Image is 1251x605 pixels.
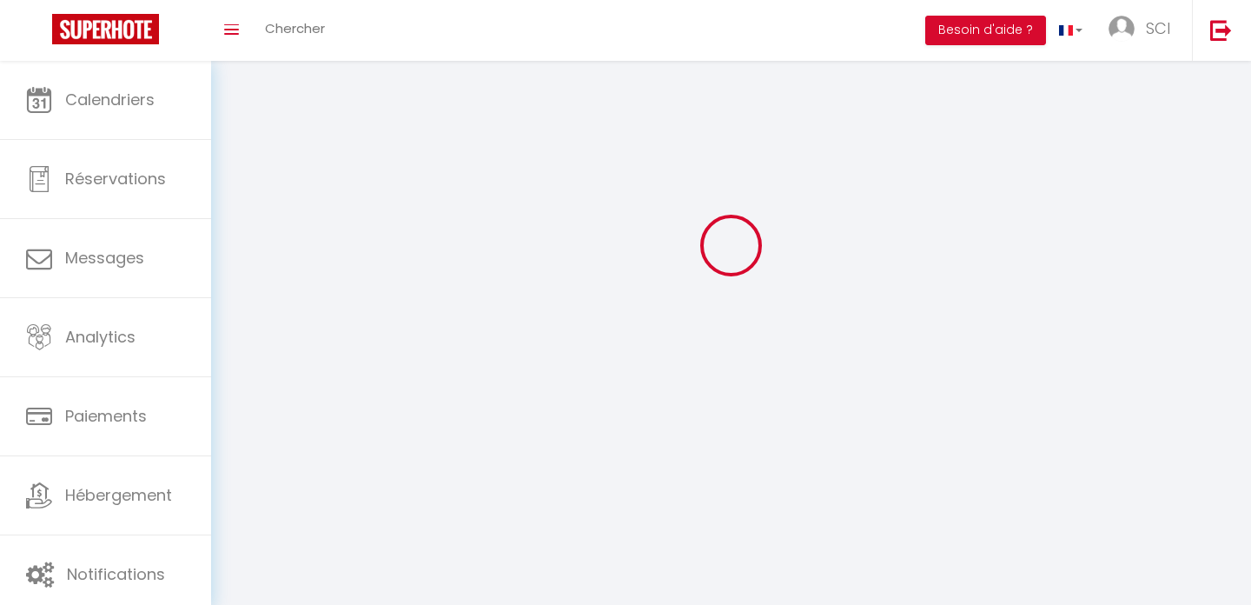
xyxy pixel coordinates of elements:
[1109,16,1135,42] img: ...
[1146,17,1170,39] span: SCI
[67,563,165,585] span: Notifications
[1210,19,1232,41] img: logout
[65,405,147,427] span: Paiements
[65,326,136,348] span: Analytics
[65,484,172,506] span: Hébergement
[65,247,144,269] span: Messages
[925,16,1046,45] button: Besoin d'aide ?
[65,89,155,110] span: Calendriers
[265,19,325,37] span: Chercher
[52,14,159,44] img: Super Booking
[65,168,166,189] span: Réservations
